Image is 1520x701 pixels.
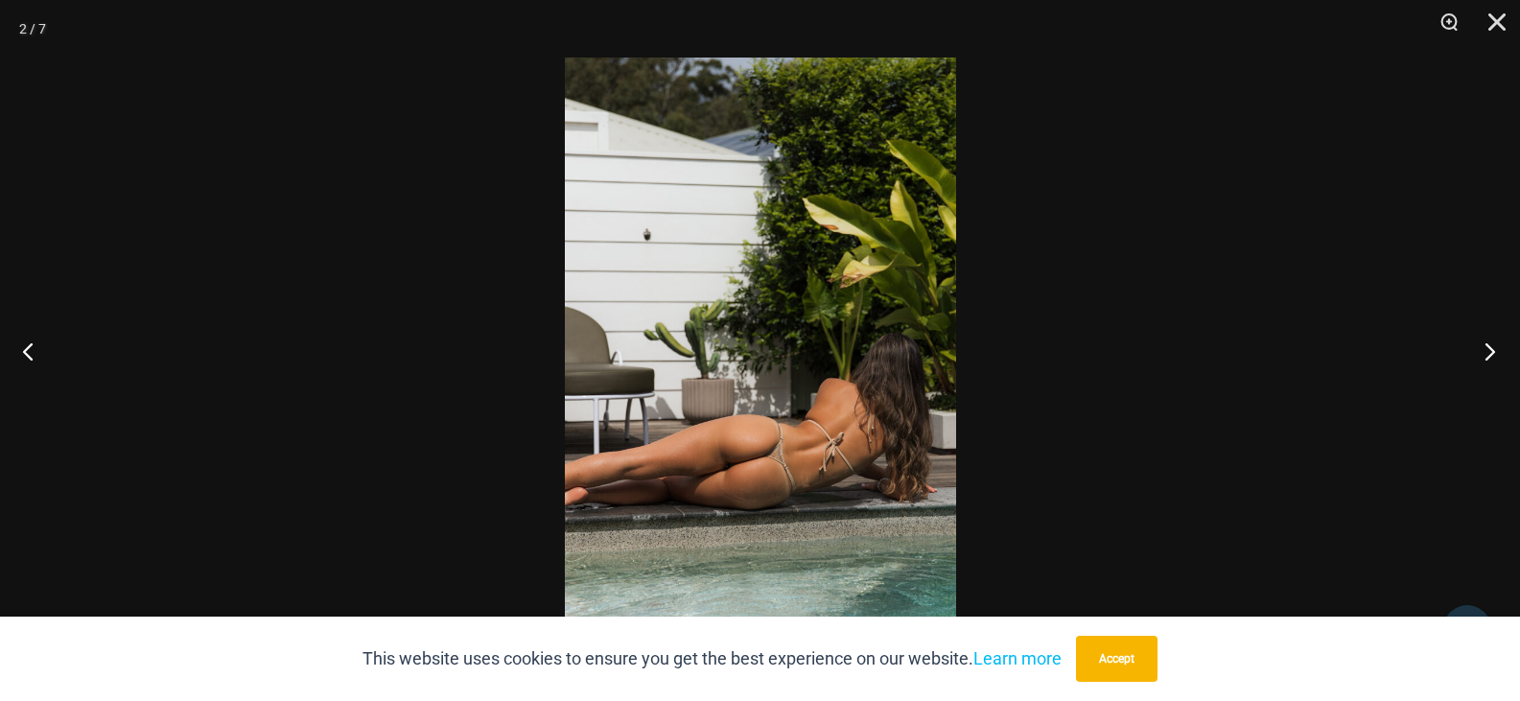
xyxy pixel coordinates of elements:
[19,14,46,43] div: 2 / 7
[973,648,1062,668] a: Learn more
[1448,303,1520,399] button: Next
[1076,636,1158,682] button: Accept
[565,58,956,643] img: Lightning Shimmer Glittering Dunes 317 Tri Top 469 Thong 06
[362,644,1062,673] p: This website uses cookies to ensure you get the best experience on our website.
